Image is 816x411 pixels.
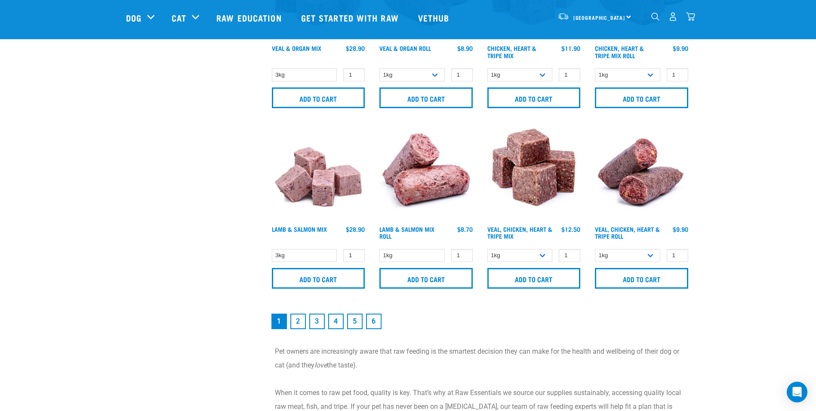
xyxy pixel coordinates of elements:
a: Cat [172,11,186,24]
a: Lamb & Salmon Mix [272,227,327,230]
img: 1263 Chicken Organ Roll 02 [593,124,690,221]
input: 1 [559,249,580,262]
div: Open Intercom Messenger [787,382,807,402]
a: Chicken, Heart & Tripe Mix [487,47,536,56]
span: [GEOGRAPHIC_DATA] [573,16,625,19]
input: Add to cart [595,87,688,108]
a: Veal & Organ Roll [379,47,431,50]
p: Pet owners are increasingly aware that raw feeding is the smartest decision they can make for the... [275,345,685,372]
a: Veal & Organ Mix [272,47,321,50]
input: 1 [451,249,473,262]
a: Goto page 2 [290,314,306,329]
input: 1 [343,68,365,81]
a: Page 1 [271,314,287,329]
div: $12.50 [561,226,580,233]
div: $11.90 [561,45,580,52]
img: 1029 Lamb Salmon Mix 01 [270,124,367,221]
img: user.png [668,12,677,21]
input: Add to cart [379,87,473,108]
a: Goto page 3 [309,314,325,329]
input: Add to cart [272,268,365,289]
img: home-icon-1@2x.png [651,12,659,21]
em: love [314,361,327,369]
a: Goto page 5 [347,314,363,329]
div: $9.90 [673,226,688,233]
img: Veal Chicken Heart Tripe Mix 01 [485,124,583,221]
a: Get started with Raw [293,0,410,35]
img: home-icon@2x.png [686,12,695,21]
div: $9.90 [673,45,688,52]
img: 1261 Lamb Salmon Roll 01 [377,124,475,221]
a: Lamb & Salmon Mix Roll [379,227,434,237]
a: Vethub [410,0,460,35]
input: Add to cart [487,87,581,108]
input: Add to cart [379,268,473,289]
input: Add to cart [595,268,688,289]
input: 1 [667,249,688,262]
img: van-moving.png [557,12,569,20]
div: $28.90 [346,45,365,52]
div: $8.90 [457,45,473,52]
a: Goto page 6 [366,314,382,329]
input: Add to cart [487,268,581,289]
div: $8.70 [457,226,473,233]
a: Veal, Chicken, Heart & Tripe Roll [595,227,660,237]
a: Goto page 4 [328,314,344,329]
a: Raw Education [208,0,292,35]
input: 1 [451,68,473,81]
div: $28.90 [346,226,365,233]
a: Dog [126,11,142,24]
input: 1 [667,68,688,81]
a: Chicken, Heart & Tripe Mix Roll [595,47,644,56]
nav: pagination [270,312,690,331]
input: Add to cart [272,87,365,108]
input: 1 [343,249,365,262]
a: Veal, Chicken, Heart & Tripe Mix [487,227,552,237]
input: 1 [559,68,580,81]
